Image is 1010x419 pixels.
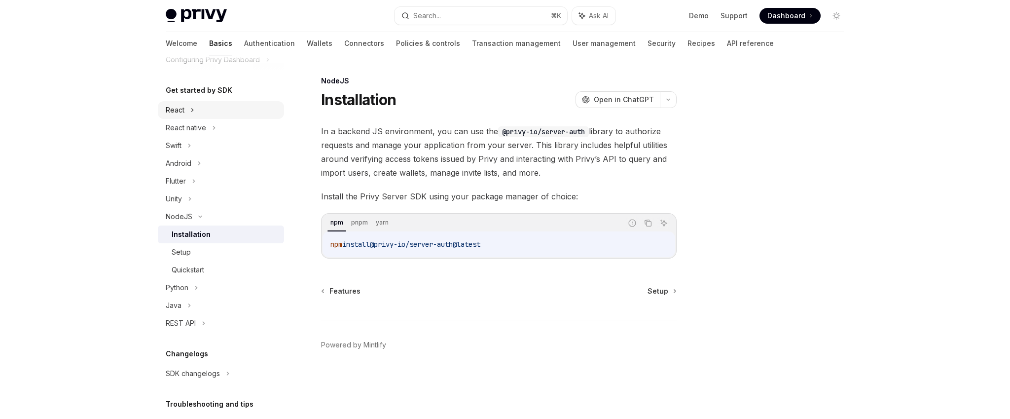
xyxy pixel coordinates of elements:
[244,32,295,55] a: Authentication
[322,286,361,296] a: Features
[166,368,220,380] div: SDK changelogs
[158,226,284,243] a: Installation
[370,240,480,249] span: @privy-io/server-auth@latest
[166,9,227,23] img: light logo
[166,317,196,329] div: REST API
[166,104,184,116] div: React
[642,217,654,229] button: Copy the contents from the code block
[166,175,186,187] div: Flutter
[413,10,441,22] div: Search...
[551,12,561,20] span: ⌘ K
[158,243,284,261] a: Setup
[329,286,361,296] span: Features
[327,217,346,229] div: npm
[166,32,197,55] a: Welcome
[648,286,676,296] a: Setup
[166,84,232,96] h5: Get started by SDK
[626,217,639,229] button: Report incorrect code
[330,240,342,249] span: npm
[166,211,192,223] div: NodeJS
[589,11,609,21] span: Ask AI
[307,32,332,55] a: Wallets
[348,217,371,229] div: pnpm
[166,122,206,134] div: React native
[321,76,677,86] div: NodeJS
[166,300,181,311] div: Java
[687,32,715,55] a: Recipes
[576,91,660,108] button: Open in ChatGPT
[767,11,805,21] span: Dashboard
[594,95,654,105] span: Open in ChatGPT
[166,282,188,294] div: Python
[829,8,844,24] button: Toggle dark mode
[321,190,677,203] span: Install the Privy Server SDK using your package manager of choice:
[342,240,370,249] span: install
[166,398,253,410] h5: Troubleshooting and tips
[172,229,211,240] div: Installation
[498,126,589,137] code: @privy-io/server-auth
[396,32,460,55] a: Policies & controls
[158,261,284,279] a: Quickstart
[172,246,191,258] div: Setup
[573,32,636,55] a: User management
[689,11,709,21] a: Demo
[321,91,396,109] h1: Installation
[472,32,561,55] a: Transaction management
[657,217,670,229] button: Ask AI
[648,286,668,296] span: Setup
[373,217,392,229] div: yarn
[172,264,204,276] div: Quickstart
[344,32,384,55] a: Connectors
[321,124,677,180] span: In a backend JS environment, you can use the library to authorize requests and manage your applic...
[209,32,232,55] a: Basics
[166,140,181,152] div: Swift
[759,8,821,24] a: Dashboard
[166,157,191,169] div: Android
[395,7,567,25] button: Search...⌘K
[572,7,615,25] button: Ask AI
[166,193,182,205] div: Unity
[321,340,386,350] a: Powered by Mintlify
[721,11,748,21] a: Support
[648,32,676,55] a: Security
[166,348,208,360] h5: Changelogs
[727,32,774,55] a: API reference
